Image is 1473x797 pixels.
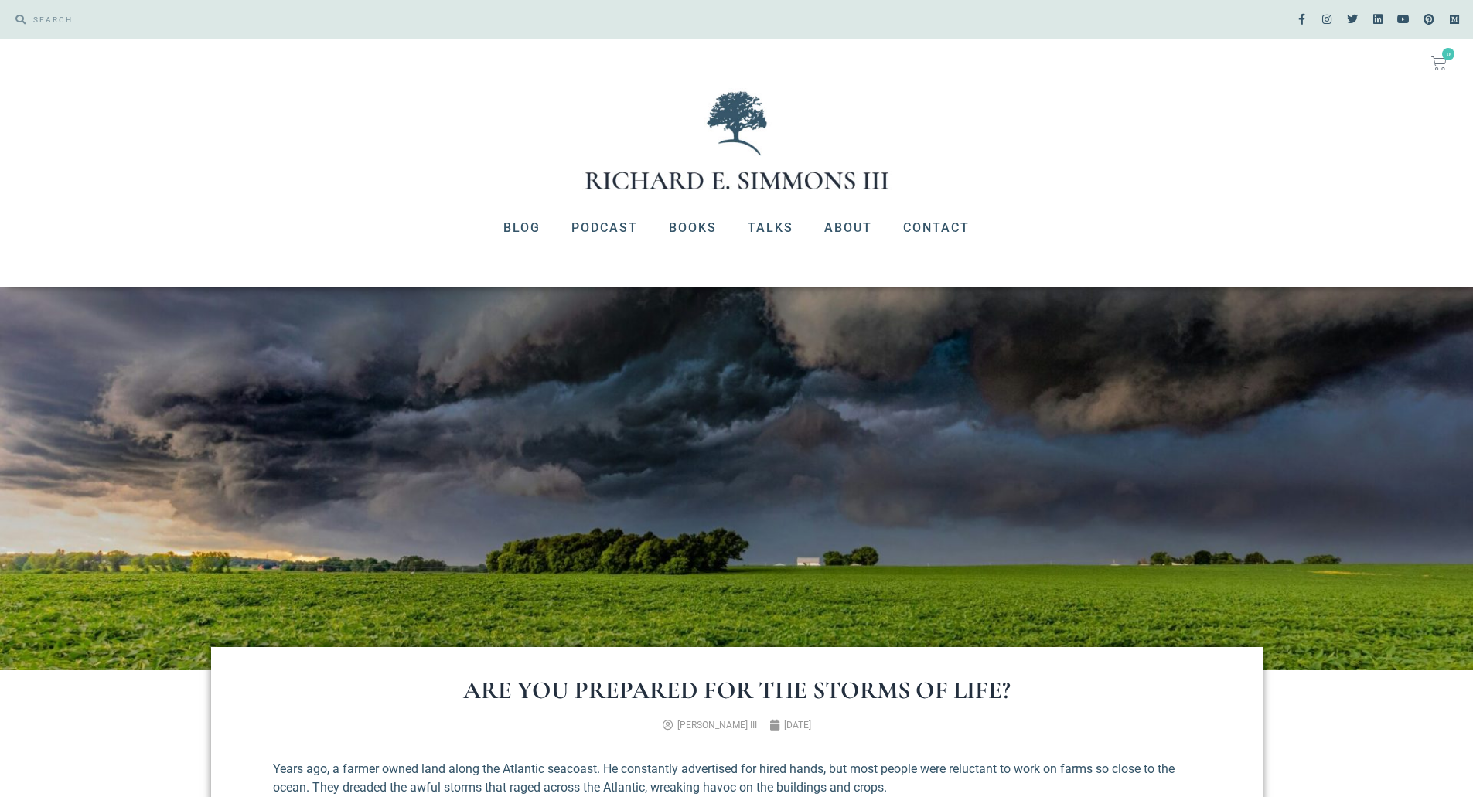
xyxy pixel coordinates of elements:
[677,720,757,731] span: [PERSON_NAME] III
[1413,46,1465,80] a: 0
[809,208,888,248] a: About
[488,208,556,248] a: Blog
[273,678,1201,703] h1: Are You Prepared for the Storms of Life?
[888,208,985,248] a: Contact
[26,8,729,31] input: SEARCH
[556,208,653,248] a: Podcast
[769,718,811,732] a: [DATE]
[273,760,1201,797] p: Years ago, a farmer owned land along the Atlantic seacoast. He constantly advertised for hired ha...
[732,208,809,248] a: Talks
[653,208,732,248] a: Books
[1442,48,1454,60] span: 0
[784,720,811,731] time: [DATE]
